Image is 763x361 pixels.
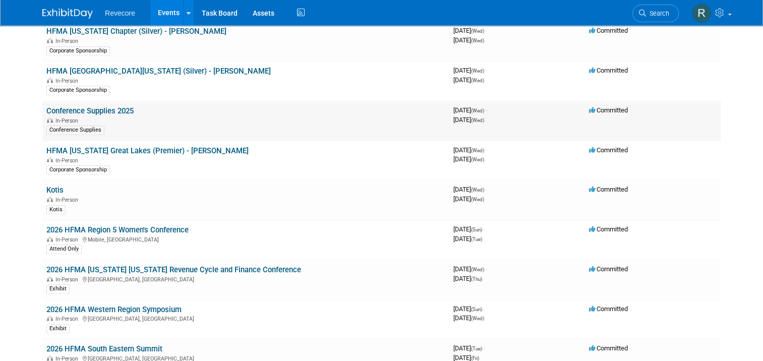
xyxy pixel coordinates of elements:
[453,235,482,243] span: [DATE]
[453,275,482,282] span: [DATE]
[47,78,53,83] img: In-Person Event
[453,67,487,74] span: [DATE]
[589,344,628,352] span: Committed
[55,197,81,203] span: In-Person
[486,186,487,193] span: -
[46,275,445,283] div: [GEOGRAPHIC_DATA], [GEOGRAPHIC_DATA]
[46,314,445,322] div: [GEOGRAPHIC_DATA], [GEOGRAPHIC_DATA]
[471,307,482,312] span: (Sun)
[484,305,485,313] span: -
[47,236,53,242] img: In-Person Event
[47,117,53,123] img: In-Person Event
[47,157,53,162] img: In-Person Event
[589,27,628,34] span: Committed
[453,146,487,154] span: [DATE]
[453,76,484,84] span: [DATE]
[453,265,487,273] span: [DATE]
[105,9,135,17] span: Revecore
[471,236,482,242] span: (Tue)
[46,225,189,234] a: 2026 HFMA Region 5 Women's Conference
[55,157,81,164] span: In-Person
[471,187,484,193] span: (Wed)
[471,28,484,34] span: (Wed)
[486,106,487,114] span: -
[589,146,628,154] span: Committed
[589,305,628,313] span: Committed
[46,46,110,55] div: Corporate Sponsorship
[453,225,485,233] span: [DATE]
[486,27,487,34] span: -
[47,276,53,281] img: In-Person Event
[486,265,487,273] span: -
[46,27,226,36] a: HFMA [US_STATE] Chapter (Silver) - [PERSON_NAME]
[46,67,271,76] a: HFMA [GEOGRAPHIC_DATA][US_STATE] (Silver) - [PERSON_NAME]
[589,265,628,273] span: Committed
[453,186,487,193] span: [DATE]
[46,205,66,214] div: Kotis
[46,106,134,115] a: Conference Supplies 2025
[55,276,81,283] span: In-Person
[46,146,249,155] a: HFMA [US_STATE] Great Lakes (Premier) - [PERSON_NAME]
[471,78,484,83] span: (Wed)
[471,316,484,321] span: (Wed)
[453,106,487,114] span: [DATE]
[46,305,182,314] a: 2026 HFMA Western Region Symposium
[453,344,485,352] span: [DATE]
[453,195,484,203] span: [DATE]
[46,284,70,293] div: Exhibit
[471,117,484,123] span: (Wed)
[471,197,484,202] span: (Wed)
[471,148,484,153] span: (Wed)
[589,106,628,114] span: Committed
[471,38,484,43] span: (Wed)
[46,235,445,243] div: Mobile, [GEOGRAPHIC_DATA]
[471,346,482,351] span: (Tue)
[55,117,81,124] span: In-Person
[484,225,485,233] span: -
[453,27,487,34] span: [DATE]
[471,355,479,361] span: (Fri)
[453,116,484,124] span: [DATE]
[55,38,81,44] span: In-Person
[471,276,482,282] span: (Thu)
[692,4,711,23] img: Rachael Sires
[46,126,104,135] div: Conference Supplies
[46,344,162,353] a: 2026 HFMA South Eastern Summit
[646,10,669,17] span: Search
[47,316,53,321] img: In-Person Event
[42,9,93,19] img: ExhibitDay
[55,236,81,243] span: In-Person
[589,225,628,233] span: Committed
[589,186,628,193] span: Committed
[55,316,81,322] span: In-Person
[55,78,81,84] span: In-Person
[453,155,484,163] span: [DATE]
[46,165,110,174] div: Corporate Sponsorship
[46,265,301,274] a: 2026 HFMA [US_STATE] [US_STATE] Revenue Cycle and Finance Conference
[471,157,484,162] span: (Wed)
[453,36,484,44] span: [DATE]
[486,146,487,154] span: -
[486,67,487,74] span: -
[46,245,82,254] div: Attend Only
[632,5,679,22] a: Search
[46,324,70,333] div: Exhibit
[471,227,482,232] span: (Sun)
[46,186,64,195] a: Kotis
[46,86,110,95] div: Corporate Sponsorship
[471,267,484,272] span: (Wed)
[471,108,484,113] span: (Wed)
[47,38,53,43] img: In-Person Event
[471,68,484,74] span: (Wed)
[589,67,628,74] span: Committed
[47,355,53,360] img: In-Person Event
[47,197,53,202] img: In-Person Event
[484,344,485,352] span: -
[453,314,484,322] span: [DATE]
[453,305,485,313] span: [DATE]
